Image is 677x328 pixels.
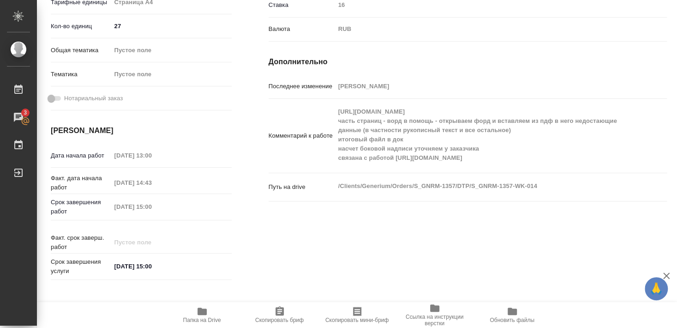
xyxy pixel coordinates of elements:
span: Ссылка на инструкции верстки [401,314,468,327]
button: Обновить файлы [473,302,551,328]
span: Скопировать мини-бриф [325,317,389,323]
div: Пустое поле [111,43,232,58]
input: Пустое поле [335,79,634,93]
textarea: /Clients/Generium/Orders/S_GNRM-1357/DTP/S_GNRM-1357-WK-014 [335,178,634,194]
p: Дата начала работ [51,151,111,160]
p: Ставка [269,0,335,10]
input: ✎ Введи что-нибудь [111,19,232,33]
span: 🙏 [648,279,664,298]
button: 🙏 [645,277,668,300]
p: Кол-во единиц [51,22,111,31]
p: Последнее изменение [269,82,335,91]
p: Срок завершения услуги [51,257,111,276]
button: Скопировать мини-бриф [318,302,396,328]
textarea: [URL][DOMAIN_NAME] часть страниц - ворд в помощь - открываем форд и вставляем из пдф в него недос... [335,104,634,166]
span: Нотариальный заказ [64,94,123,103]
p: Факт. срок заверш. работ [51,233,111,252]
p: Срок завершения работ [51,198,111,216]
button: Папка на Drive [163,302,241,328]
div: RUB [335,21,634,37]
input: Пустое поле [111,200,192,213]
button: Ссылка на инструкции верстки [396,302,473,328]
p: Путь на drive [269,182,335,192]
span: Обновить файлы [490,317,534,323]
p: Общая тематика [51,46,111,55]
span: Скопировать бриф [255,317,304,323]
div: Пустое поле [114,70,221,79]
div: Пустое поле [111,67,232,82]
button: Скопировать бриф [241,302,318,328]
p: Тематика [51,70,111,79]
input: Пустое поле [111,236,192,249]
span: 3 [18,108,32,117]
p: Валюта [269,24,335,34]
h4: [PERSON_NAME] [51,125,232,136]
input: ✎ Введи что-нибудь [111,260,192,273]
a: 3 [2,106,35,129]
input: Пустое поле [111,176,192,189]
span: Папка на Drive [183,317,221,323]
p: Факт. дата начала работ [51,174,111,192]
p: Комментарий к работе [269,131,335,140]
div: Пустое поле [114,46,221,55]
h4: Дополнительно [269,56,667,67]
input: Пустое поле [111,149,192,162]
